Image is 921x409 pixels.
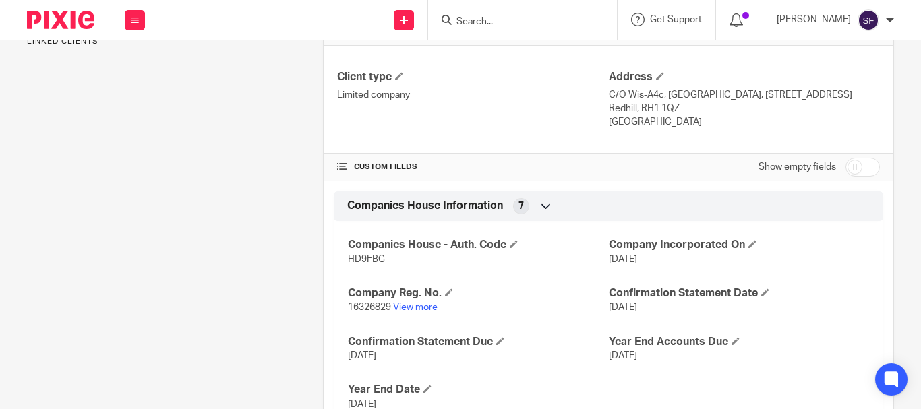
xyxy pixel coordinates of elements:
h4: Year End Date [348,383,608,397]
span: 7 [518,199,524,213]
span: [DATE] [348,400,376,409]
h4: Confirmation Statement Due [348,335,608,349]
span: [DATE] [609,303,637,312]
h4: Company Reg. No. [348,286,608,301]
h4: Confirmation Statement Date [609,286,869,301]
h4: Year End Accounts Due [609,335,869,349]
span: Get Support [650,15,702,24]
p: [PERSON_NAME] [777,13,851,26]
h4: Address [609,70,880,84]
span: [DATE] [609,255,637,264]
a: View more [393,303,438,312]
h4: Client type [337,70,608,84]
span: HD9FBG [348,255,385,264]
label: Show empty fields [759,160,836,174]
img: Pixie [27,11,94,29]
h4: Companies House - Auth. Code [348,238,608,252]
p: [GEOGRAPHIC_DATA] [609,115,880,129]
p: Redhill, RH1 1QZ [609,102,880,115]
span: [DATE] [609,351,637,360]
span: [DATE] [348,351,376,360]
span: 16326829 [348,303,391,312]
p: Limited company [337,88,608,102]
h4: CUSTOM FIELDS [337,162,608,172]
h4: Company Incorporated On [609,238,869,252]
img: svg%3E [858,9,879,31]
span: Companies House Information [347,199,503,213]
p: Linked clients [27,36,302,47]
input: Search [455,16,576,28]
p: C/O Wis-A4c, [GEOGRAPHIC_DATA], [STREET_ADDRESS] [609,88,880,102]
